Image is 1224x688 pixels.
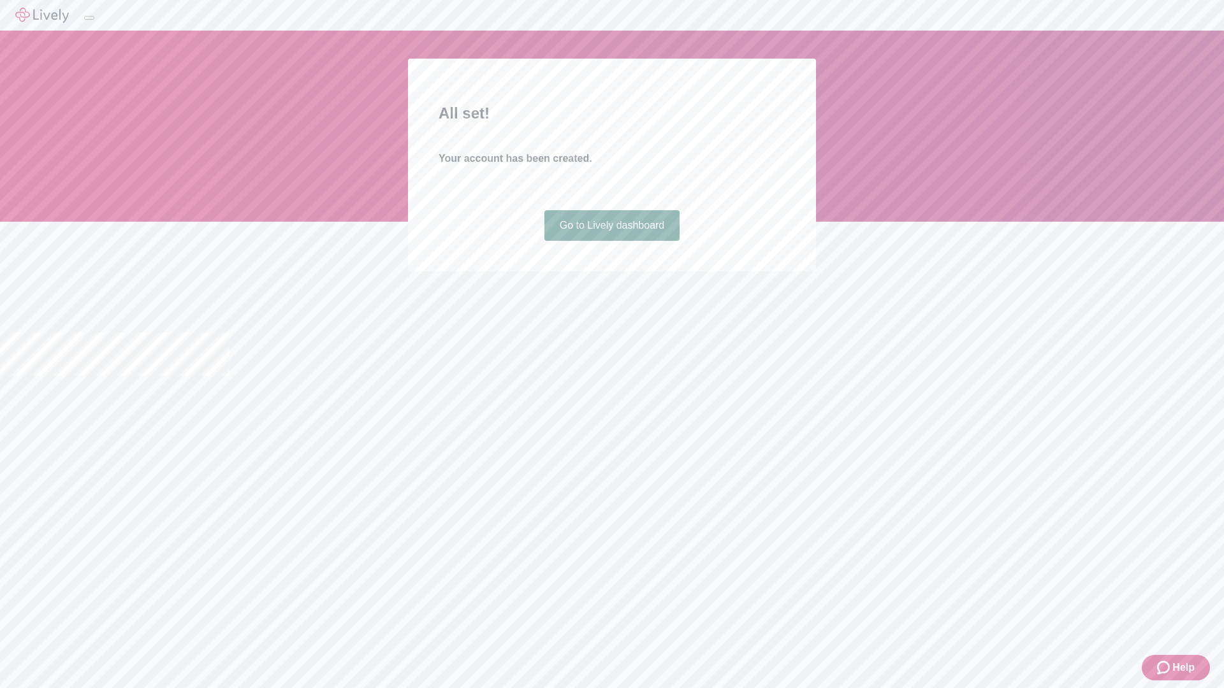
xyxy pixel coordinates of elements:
[1142,655,1210,680] button: Zendesk support iconHelp
[84,16,94,20] button: Log out
[439,151,785,166] h4: Your account has been created.
[544,210,680,241] a: Go to Lively dashboard
[1172,660,1195,675] span: Help
[15,8,69,23] img: Lively
[439,102,785,125] h2: All set!
[1157,660,1172,675] svg: Zendesk support icon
